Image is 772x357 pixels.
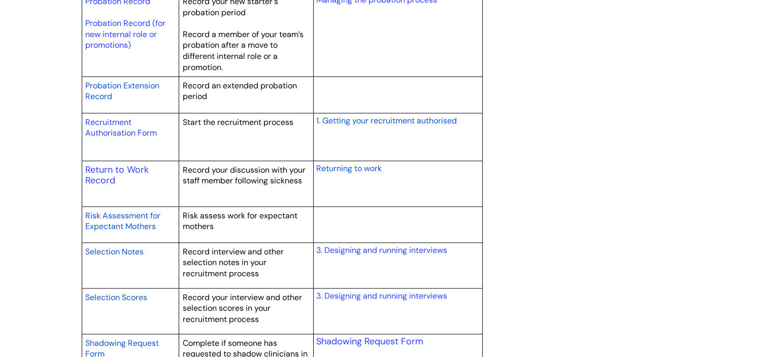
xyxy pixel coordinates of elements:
[316,290,447,301] a: 3. Designing and running interviews
[183,80,297,102] span: Record an extended probation period
[316,163,381,174] span: Returning to work
[183,246,284,279] span: Record interview and other selection notes in your recruitment process
[183,117,293,127] span: Start the recruitment process
[316,162,381,174] a: Returning to work
[85,291,147,303] a: Selection Scores
[316,114,456,126] a: 1. Getting your recruitment authorised
[85,117,157,139] a: Recruitment Authorisation Form
[85,209,160,233] a: Risk Assessment for Expectant Mothers
[183,210,297,232] span: Risk assess work for expectant mothers
[183,292,302,324] span: Record your interview and other selection scores in your recruitment process
[85,79,159,103] a: Probation Extension Record
[316,115,456,126] span: 1. Getting your recruitment authorised
[85,292,147,303] span: Selection Scores
[85,164,149,187] a: Return to Work Record
[183,29,304,73] span: Record a member of your team’s probation after a move to different internal role or a promotion.
[85,210,160,232] span: Risk Assessment for Expectant Mothers
[85,246,144,257] span: Selection Notes
[85,18,165,50] a: Probation Record (for new internal role or promotions)
[85,245,144,257] a: Selection Notes
[316,335,423,347] a: Shadowing Request Form
[316,245,447,255] a: 3. Designing and running interviews
[85,80,159,102] span: Probation Extension Record
[183,165,306,186] span: Record your discussion with your staff member following sickness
